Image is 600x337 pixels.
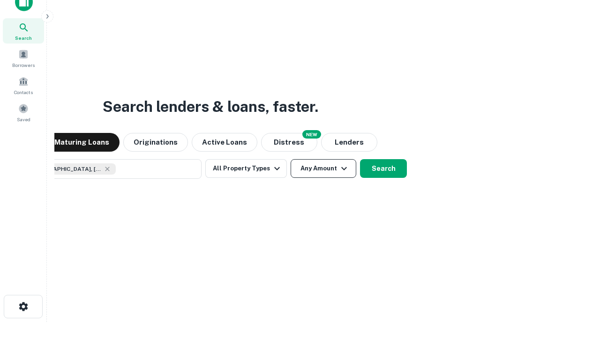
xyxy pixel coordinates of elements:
div: NEW [302,130,321,139]
a: Saved [3,100,44,125]
span: Search [15,34,32,42]
button: Maturing Loans [44,133,120,152]
iframe: Chat Widget [553,262,600,307]
button: Originations [123,133,188,152]
a: Contacts [3,73,44,98]
span: Borrowers [12,61,35,69]
span: Contacts [14,88,33,96]
button: Search [360,159,407,178]
h3: Search lenders & loans, faster. [103,95,318,118]
a: Search [3,18,44,44]
button: Search distressed loans with lien and other non-mortgage details. [261,133,317,152]
button: [GEOGRAPHIC_DATA], [GEOGRAPHIC_DATA], [GEOGRAPHIC_DATA] [14,159,202,179]
span: Saved [17,116,30,123]
a: Borrowers [3,45,44,71]
button: Active Loans [192,133,257,152]
button: Lenders [321,133,377,152]
button: Any Amount [291,159,356,178]
span: [GEOGRAPHIC_DATA], [GEOGRAPHIC_DATA], [GEOGRAPHIC_DATA] [31,165,102,173]
button: All Property Types [205,159,287,178]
